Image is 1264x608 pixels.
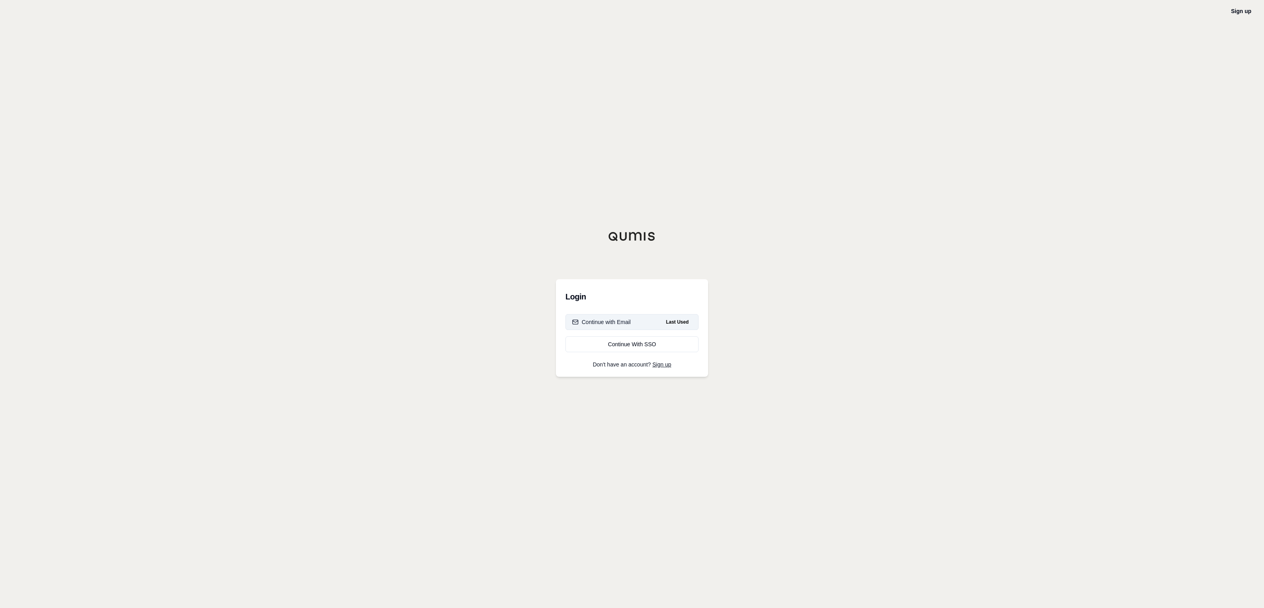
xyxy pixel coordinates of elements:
[608,232,656,241] img: Qumis
[565,362,699,367] p: Don't have an account?
[565,314,699,330] button: Continue with EmailLast Used
[653,361,671,368] a: Sign up
[572,340,692,348] div: Continue With SSO
[572,318,631,326] div: Continue with Email
[565,336,699,352] a: Continue With SSO
[1231,8,1251,14] a: Sign up
[663,317,692,327] span: Last Used
[565,289,699,305] h3: Login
